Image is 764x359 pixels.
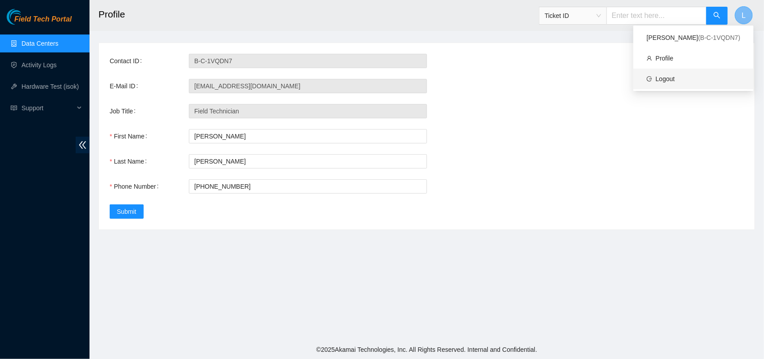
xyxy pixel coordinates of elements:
[606,7,707,25] input: Enter text here...
[189,129,427,143] input: First Name
[90,340,764,359] footer: © 2025 Akamai Technologies, Inc. All Rights Reserved. Internal and Confidential.
[7,9,45,25] img: Akamai Technologies
[21,40,58,47] a: Data Centers
[7,16,72,28] a: Akamai TechnologiesField Tech Portal
[110,104,139,118] label: Job Title
[545,9,601,22] span: Ticket ID
[14,15,72,24] span: Field Tech Portal
[742,10,746,21] span: L
[713,12,721,20] span: search
[21,61,57,69] a: Activity Logs
[189,79,427,93] input: E-Mail ID
[117,207,137,216] span: Submit
[76,137,90,153] span: double-left
[656,75,675,82] a: Logout
[21,83,79,90] a: Hardware Test (isok)
[706,7,728,25] button: search
[189,154,427,169] input: Last Name
[656,55,674,62] a: Profile
[110,179,162,194] label: Phone Number
[735,6,753,24] button: L
[189,179,427,194] input: Phone Number
[698,34,740,41] span: ( B-C-1VQDN7 )
[11,105,17,111] span: read
[189,104,427,118] input: Job Title
[110,79,141,93] label: E-Mail ID
[110,129,151,143] label: First Name
[647,33,740,43] div: [PERSON_NAME]
[110,204,144,219] button: Submit
[110,54,145,68] label: Contact ID
[21,99,74,117] span: Support
[189,54,427,68] input: Contact ID
[110,154,150,169] label: Last Name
